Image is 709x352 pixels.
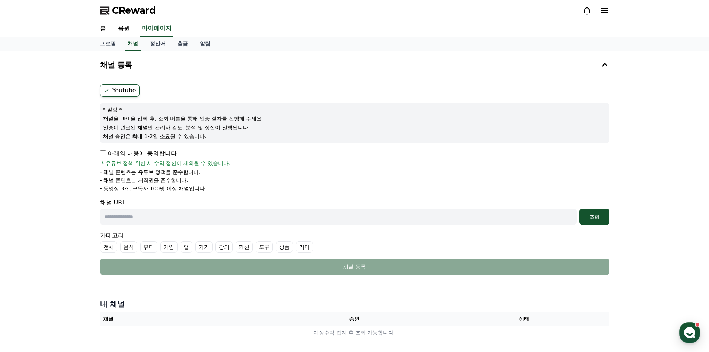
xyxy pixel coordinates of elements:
[103,133,606,140] p: 채널 승인은 최대 1-2일 소요될 수 있습니다.
[579,209,609,225] button: 조회
[100,185,207,192] p: - 동영상 3개, 구독자 100명 이상 채널입니다.
[125,37,141,51] a: 채널
[100,241,117,253] label: 전체
[100,149,179,158] p: 아래의 내용에 동의합니다.
[102,159,230,167] span: * 유튜브 정책 위반 시 수익 정산이 제외될 수 있습니다.
[100,61,132,69] h4: 채널 등록
[215,241,233,253] label: 강의
[100,4,156,16] a: CReward
[94,37,122,51] a: 프로필
[140,21,173,37] a: 마이페이지
[115,263,594,270] div: 채널 등록
[100,312,270,326] th: 채널
[103,115,606,122] p: 채널을 URL을 입력 후, 조회 버튼을 통해 인증 절차를 진행해 주세요.
[2,236,49,255] a: 홈
[96,236,143,255] a: 설정
[276,241,293,253] label: 상품
[100,326,609,340] td: 예상수익 집계 후 조회 가능합니다.
[100,177,188,184] p: - 채널 콘텐츠는 저작권을 준수합니다.
[100,168,201,176] p: - 채널 콘텐츠는 유튜브 정책을 준수합니다.
[296,241,313,253] label: 기타
[100,231,609,253] div: 카테고리
[112,4,156,16] span: CReward
[439,312,609,326] th: 상태
[181,241,192,253] label: 앱
[195,241,213,253] label: 기기
[236,241,253,253] label: 패션
[23,247,28,253] span: 홈
[100,84,140,97] label: Youtube
[172,37,194,51] a: 출금
[194,37,216,51] a: 알림
[94,21,112,37] a: 홈
[112,21,136,37] a: 음원
[120,241,137,253] label: 음식
[269,312,439,326] th: 승인
[97,54,612,75] button: 채널 등록
[103,124,606,131] p: 인증이 완료된 채널만 관리자 검토, 분석 및 정산이 진행됩니다.
[49,236,96,255] a: 대화
[160,241,178,253] label: 게임
[68,248,77,254] span: 대화
[140,241,157,253] label: 뷰티
[144,37,172,51] a: 정산서
[100,299,609,309] h4: 내 채널
[582,213,606,221] div: 조회
[256,241,273,253] label: 도구
[100,198,609,225] div: 채널 URL
[115,247,124,253] span: 설정
[100,259,609,275] button: 채널 등록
